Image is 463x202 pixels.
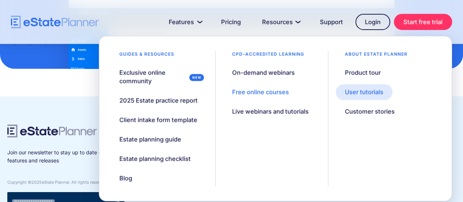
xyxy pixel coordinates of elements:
[110,170,141,186] a: Blog
[160,15,209,29] a: Features
[311,15,352,29] a: Support
[110,65,208,89] a: Exclusive online community
[336,65,390,81] a: Product tour
[119,135,181,144] div: Estate planning guide
[223,51,313,61] div: CPD–accredited learning
[119,174,132,183] div: Blog
[31,180,42,185] span: 2025
[345,69,381,77] div: Product tour
[119,69,186,85] div: Exclusive online community
[345,88,383,96] div: User tutorials
[7,148,124,165] p: Join our newsletter to stay up to date on features and releases
[212,15,250,29] a: Pricing
[110,112,206,128] a: Client intake form template
[110,51,183,61] div: Guides & resources
[223,104,318,120] a: Live webinars and tutorials
[119,116,197,124] div: Client intake form template
[336,51,417,61] div: About estate planner
[232,107,309,116] div: Live webinars and tutorials
[394,14,452,30] a: Start free trial
[253,15,307,29] a: Resources
[232,69,295,77] div: On-demand webinars
[223,84,298,100] a: Free online courses
[336,84,392,100] a: User tutorials
[119,96,198,105] div: 2025 Estate practice report
[345,107,395,116] div: Customer stories
[11,16,99,29] a: home
[110,151,200,167] a: Estate planning checklist
[336,104,404,120] a: Customer stories
[110,93,207,109] a: 2025 Estate practice report
[110,132,190,147] a: Estate planning guide
[232,88,289,96] div: Free online courses
[119,155,191,163] div: Estate planning checklist
[223,65,304,81] a: On-demand webinars
[7,180,124,185] div: Copyright © eState Planner. All rights reserved.
[355,14,390,30] a: Login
